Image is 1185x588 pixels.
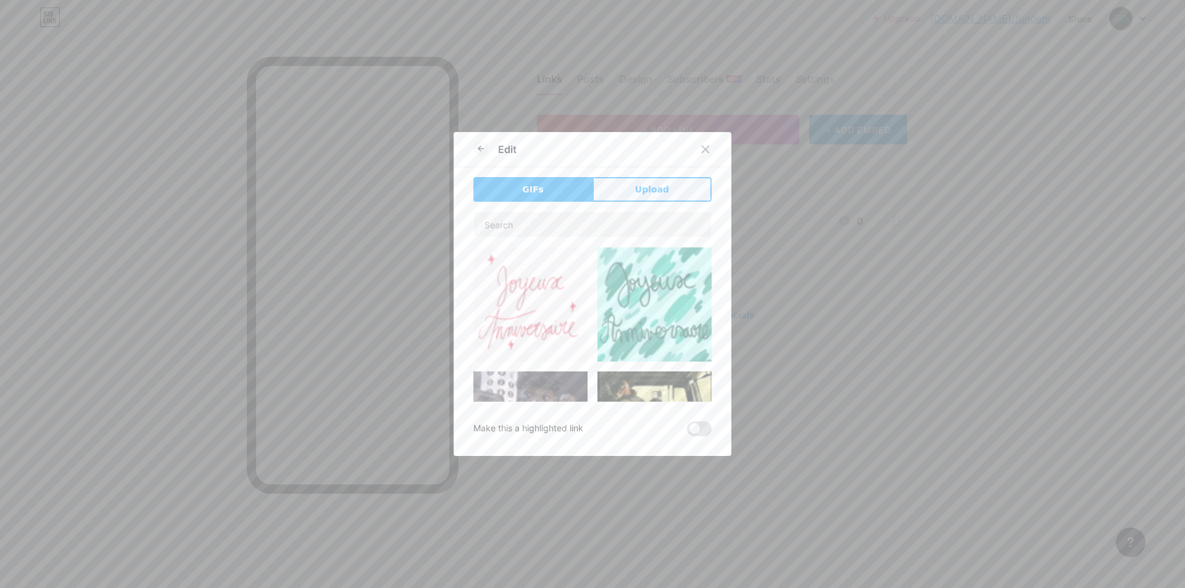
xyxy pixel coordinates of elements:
[592,177,712,202] button: Upload
[597,371,712,458] img: Gihpy
[522,183,544,196] span: GIFs
[473,247,588,362] img: Gihpy
[473,371,588,458] img: Gihpy
[597,247,712,362] img: Gihpy
[635,183,669,196] span: Upload
[474,212,711,237] input: Search
[473,177,592,202] button: GIFs
[473,421,583,436] div: Make this a highlighted link
[498,142,517,157] div: Edit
